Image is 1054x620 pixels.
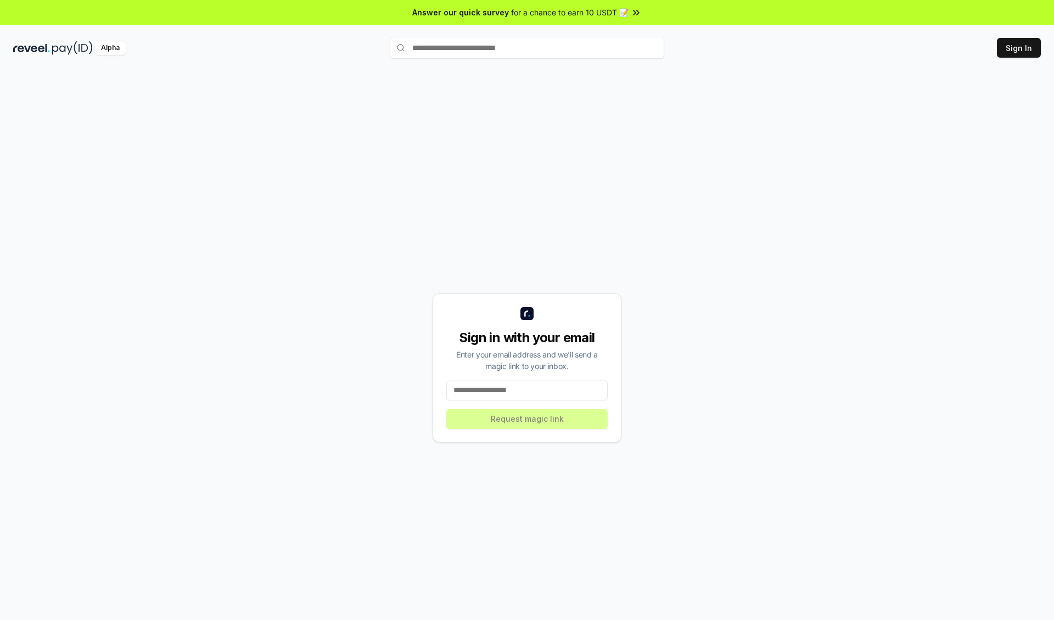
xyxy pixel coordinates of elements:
img: logo_small [520,307,534,320]
button: Sign In [997,38,1041,58]
img: pay_id [52,41,93,55]
div: Alpha [95,41,126,55]
span: for a chance to earn 10 USDT 📝 [511,7,629,18]
img: reveel_dark [13,41,50,55]
span: Answer our quick survey [412,7,509,18]
div: Sign in with your email [446,329,608,347]
div: Enter your email address and we’ll send a magic link to your inbox. [446,349,608,372]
